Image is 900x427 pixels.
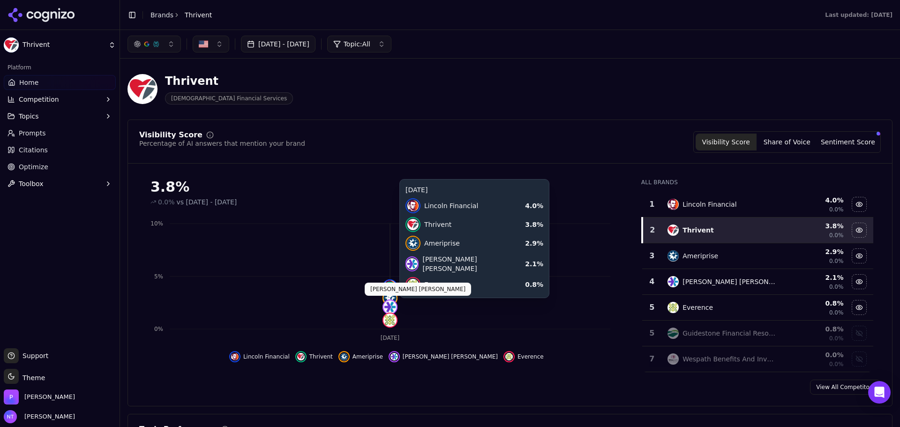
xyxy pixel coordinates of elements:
[383,280,397,293] img: lincoln financial
[829,283,844,291] span: 0.0%
[389,351,498,362] button: Hide morgan stanley data
[383,314,397,327] img: everence
[817,134,878,150] button: Sentiment Score
[682,329,776,338] div: Guidestone Financial Resources
[667,353,679,365] img: wespath benefits and investments
[642,217,873,243] tr: 2thriventThrivent3.8%0.0%Hide thrivent data
[642,346,873,372] tr: 7wespath benefits and investmentsWespath Benefits And Investments0.0%0.0%Show wespath benefits an...
[154,326,163,332] tspan: 0%
[852,197,867,212] button: Hide lincoln financial data
[503,351,544,362] button: Hide everence data
[4,159,116,174] a: Optimize
[642,192,873,217] tr: 1lincoln financialLincoln Financial4.0%0.0%Hide lincoln financial data
[19,162,48,172] span: Optimize
[158,197,175,207] span: 0.0%
[309,353,333,360] span: Thrivent
[4,92,116,107] button: Competition
[783,324,843,334] div: 0.8 %
[19,374,45,382] span: Theme
[667,276,679,287] img: morgan stanley
[344,39,370,49] span: Topic: All
[370,285,465,293] p: [PERSON_NAME] [PERSON_NAME]
[682,225,714,235] div: Thrivent
[646,353,659,365] div: 7
[829,360,844,368] span: 0.0%
[241,36,315,52] button: [DATE] - [DATE]
[646,199,659,210] div: 1
[297,353,305,360] img: thrivent
[696,134,757,150] button: Visibility Score
[646,250,659,262] div: 3
[295,351,333,362] button: Hide thrivent data
[4,410,17,423] img: Nate Tower
[641,192,873,372] div: Data table
[352,353,383,360] span: Ameriprise
[19,179,44,188] span: Toolbox
[852,274,867,289] button: Hide morgan stanley data
[4,390,75,405] button: Open organization switcher
[4,142,116,157] a: Citations
[646,328,659,339] div: 5
[642,243,873,269] tr: 3ameripriseAmeriprise2.9%0.0%Hide ameriprise data
[4,37,19,52] img: Thrivent
[177,197,237,207] span: vs [DATE] - [DATE]
[682,354,776,364] div: Wespath Benefits And Investments
[4,410,75,423] button: Open user button
[127,74,157,104] img: Thrivent
[647,225,659,236] div: 2
[646,302,659,313] div: 5
[517,353,544,360] span: Everence
[390,353,398,360] img: morgan stanley
[682,277,776,286] div: [PERSON_NAME] [PERSON_NAME]
[641,179,873,186] div: All Brands
[829,206,844,213] span: 0.0%
[150,179,622,195] div: 3.8%
[19,95,59,104] span: Competition
[383,292,397,305] img: ameriprise
[829,232,844,239] span: 0.0%
[852,248,867,263] button: Hide ameriprise data
[868,381,891,404] div: Open Intercom Messenger
[4,109,116,124] button: Topics
[852,300,867,315] button: Hide everence data
[19,145,48,155] span: Citations
[783,195,843,205] div: 4.0 %
[165,74,293,89] div: Thrivent
[829,309,844,316] span: 0.0%
[667,199,679,210] img: lincoln financial
[381,335,400,341] tspan: [DATE]
[154,273,163,280] tspan: 5%
[829,257,844,265] span: 0.0%
[19,128,46,138] span: Prompts
[150,11,173,19] a: Brands
[4,176,116,191] button: Toolbox
[185,10,212,20] span: Thrivent
[139,131,202,139] div: Visibility Score
[829,335,844,342] span: 0.0%
[340,353,348,360] img: ameriprise
[667,328,679,339] img: guidestone financial resources
[4,75,116,90] a: Home
[338,351,383,362] button: Hide ameriprise data
[642,295,873,321] tr: 5everenceEverence0.8%0.0%Hide everence data
[667,250,679,262] img: ameriprise
[505,353,513,360] img: everence
[852,326,867,341] button: Show guidestone financial resources data
[783,273,843,282] div: 2.1 %
[783,299,843,308] div: 0.8 %
[150,10,212,20] nav: breadcrumb
[682,303,713,312] div: Everence
[24,393,75,401] span: Perrill
[783,350,843,360] div: 0.0 %
[22,41,105,49] span: Thrivent
[21,412,75,421] span: [PERSON_NAME]
[667,302,679,313] img: everence
[682,200,736,209] div: Lincoln Financial
[19,351,48,360] span: Support
[150,220,163,227] tspan: 10%
[783,221,843,231] div: 3.8 %
[403,353,498,360] span: [PERSON_NAME] [PERSON_NAME]
[852,352,867,367] button: Show wespath benefits and investments data
[165,92,293,105] span: [DEMOGRAPHIC_DATA] Financial Services
[4,390,19,405] img: Perrill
